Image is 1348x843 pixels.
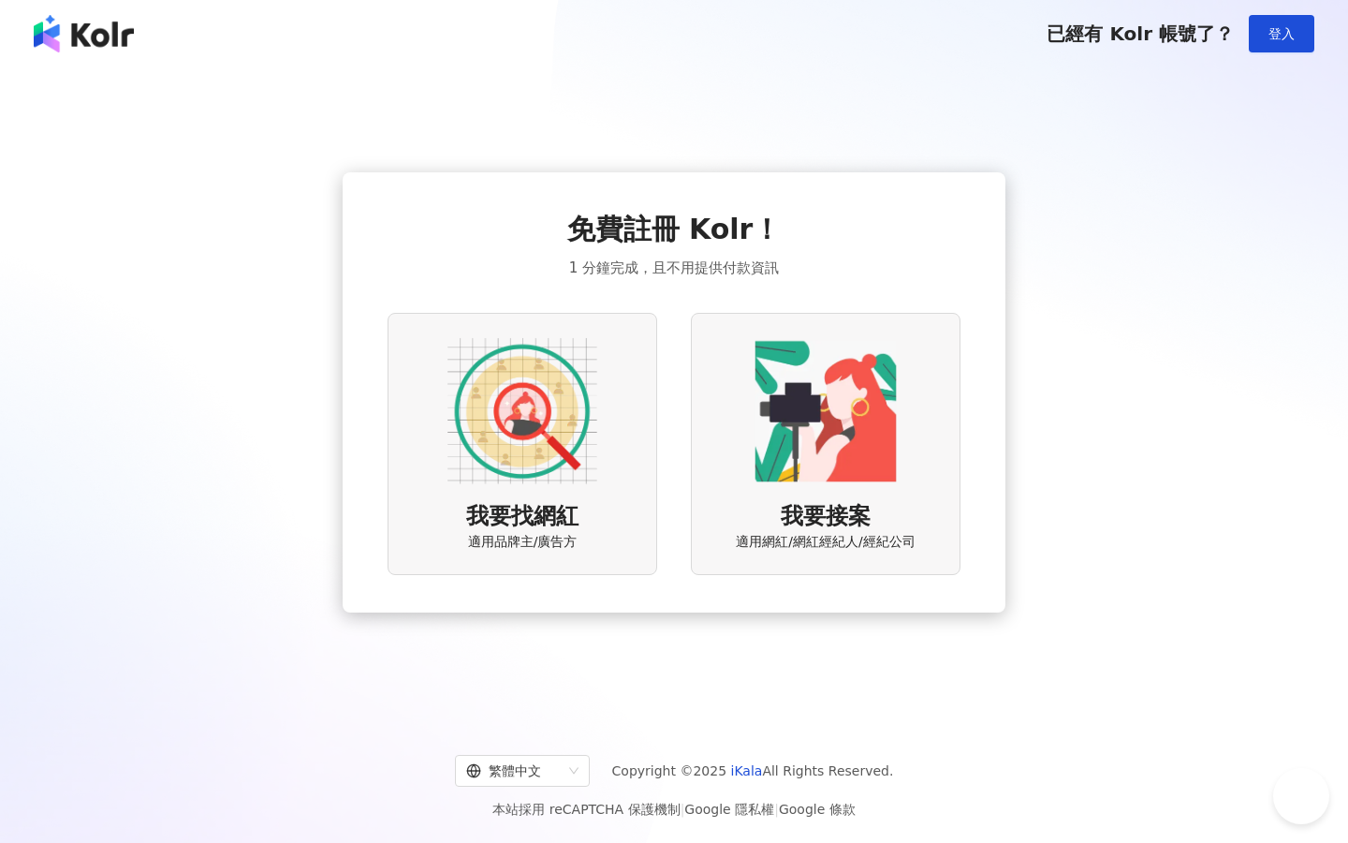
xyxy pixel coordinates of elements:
img: KOL identity option [751,336,901,486]
iframe: Help Scout Beacon - Open [1273,768,1329,824]
span: | [681,802,685,817]
span: 1 分鐘完成，且不用提供付款資訊 [569,257,779,279]
span: 適用品牌主/廣告方 [468,533,578,552]
span: 免費註冊 Kolr！ [567,210,782,249]
span: Copyright © 2025 All Rights Reserved. [612,760,894,782]
img: AD identity option [447,336,597,486]
a: Google 隱私權 [684,802,774,817]
a: Google 條款 [779,802,856,817]
div: 繁體中文 [466,756,562,786]
a: iKala [731,763,763,778]
span: 適用網紅/網紅經紀人/經紀公司 [736,533,915,552]
span: 登入 [1268,26,1295,41]
button: 登入 [1249,15,1314,52]
span: | [774,802,779,817]
span: 本站採用 reCAPTCHA 保護機制 [492,798,855,821]
span: 我要接案 [781,501,871,533]
img: logo [34,15,134,52]
span: 已經有 Kolr 帳號了？ [1047,22,1234,45]
span: 我要找網紅 [466,501,579,533]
